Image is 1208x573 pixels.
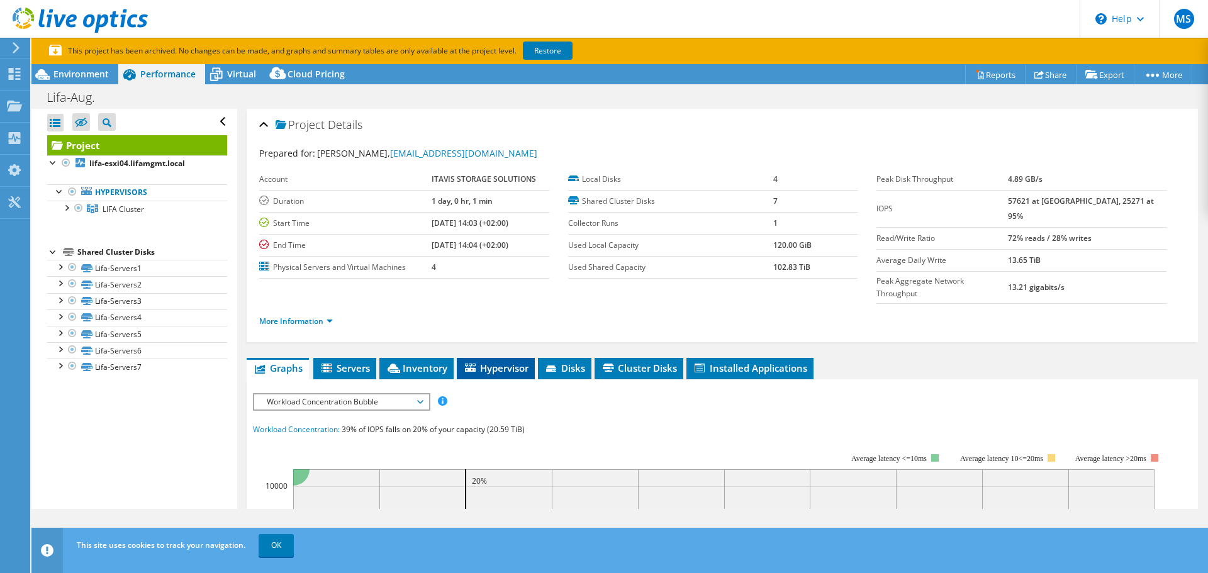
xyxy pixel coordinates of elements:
b: 4 [432,262,436,272]
a: More Information [259,316,333,326]
label: Used Shared Capacity [568,261,773,274]
a: Reports [965,65,1026,84]
label: Account [259,173,432,186]
span: Inventory [386,362,447,374]
b: [DATE] 14:04 (+02:00) [432,240,508,250]
b: 4 [773,174,778,184]
span: [PERSON_NAME], [317,147,537,159]
span: Cluster Disks [601,362,677,374]
div: Shared Cluster Disks [77,245,227,260]
text: 10000 [266,481,288,491]
a: Lifa-Servers6 [47,342,227,359]
label: Local Disks [568,173,773,186]
b: 72% reads / 28% writes [1008,233,1092,243]
label: Used Local Capacity [568,239,773,252]
a: [EMAIL_ADDRESS][DOMAIN_NAME] [390,147,537,159]
a: LIFA Cluster [47,201,227,217]
b: 120.00 GiB [773,240,812,250]
label: IOPS [876,203,1008,215]
a: Restore [523,42,573,60]
label: Physical Servers and Virtual Machines [259,261,432,274]
span: This site uses cookies to track your navigation. [77,540,245,550]
b: [DATE] 14:03 (+02:00) [432,218,508,228]
b: 102.83 TiB [773,262,810,272]
a: Lifa-Servers3 [47,293,227,309]
a: Lifa-Servers5 [47,326,227,342]
span: LIFA Cluster [103,204,144,214]
b: 13.21 gigabits/s [1008,282,1065,292]
a: Lifa-Servers7 [47,359,227,375]
label: Duration [259,195,432,208]
tspan: Average latency <=10ms [851,454,927,463]
label: Average Daily Write [876,254,1008,267]
span: 39% of IOPS falls on 20% of your capacity (20.59 TiB) [342,424,525,435]
b: 1 day, 0 hr, 1 min [432,196,493,206]
span: Environment [53,68,109,80]
tspan: Average latency 10<=20ms [960,454,1043,463]
label: Prepared for: [259,147,315,159]
span: Graphs [253,362,303,374]
a: Export [1076,65,1134,84]
h1: Lifa-Aug. [41,91,115,104]
label: Peak Aggregate Network Throughput [876,275,1008,300]
a: Lifa-Servers1 [47,260,227,276]
text: Average latency >20ms [1075,454,1146,463]
a: Lifa-Servers4 [47,309,227,326]
b: lifa-esxi04.lifamgmt.local [89,158,185,169]
text: 20% [472,476,487,486]
span: Virtual [227,68,256,80]
label: Collector Runs [568,217,773,230]
span: Servers [320,362,370,374]
b: 1 [773,218,778,228]
label: Peak Disk Throughput [876,173,1008,186]
a: OK [259,534,294,557]
span: Installed Applications [693,362,807,374]
a: More [1134,65,1192,84]
a: lifa-esxi04.lifamgmt.local [47,155,227,172]
b: 7 [773,196,778,206]
label: Read/Write Ratio [876,232,1008,245]
span: Details [328,117,362,132]
b: 4.89 GB/s [1008,174,1043,184]
b: 57621 at [GEOGRAPHIC_DATA], 25271 at 95% [1008,196,1154,221]
b: ITAVIS STORAGE SOLUTIONS [432,174,536,184]
span: Disks [544,362,585,374]
a: Lifa-Servers2 [47,276,227,292]
a: Hypervisors [47,184,227,201]
label: Start Time [259,217,432,230]
span: Project [276,119,325,131]
label: Shared Cluster Disks [568,195,773,208]
span: Workload Concentration Bubble [260,394,422,409]
svg: \n [1095,13,1107,25]
span: MS [1174,9,1194,29]
p: This project has been archived. No changes can be made, and graphs and summary tables are only av... [49,44,666,58]
span: Hypervisor [463,362,528,374]
a: Project [47,135,227,155]
span: Performance [140,68,196,80]
span: Cloud Pricing [288,68,345,80]
span: Workload Concentration: [253,424,340,435]
label: End Time [259,239,432,252]
b: 13.65 TiB [1008,255,1041,265]
a: Share [1025,65,1077,84]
